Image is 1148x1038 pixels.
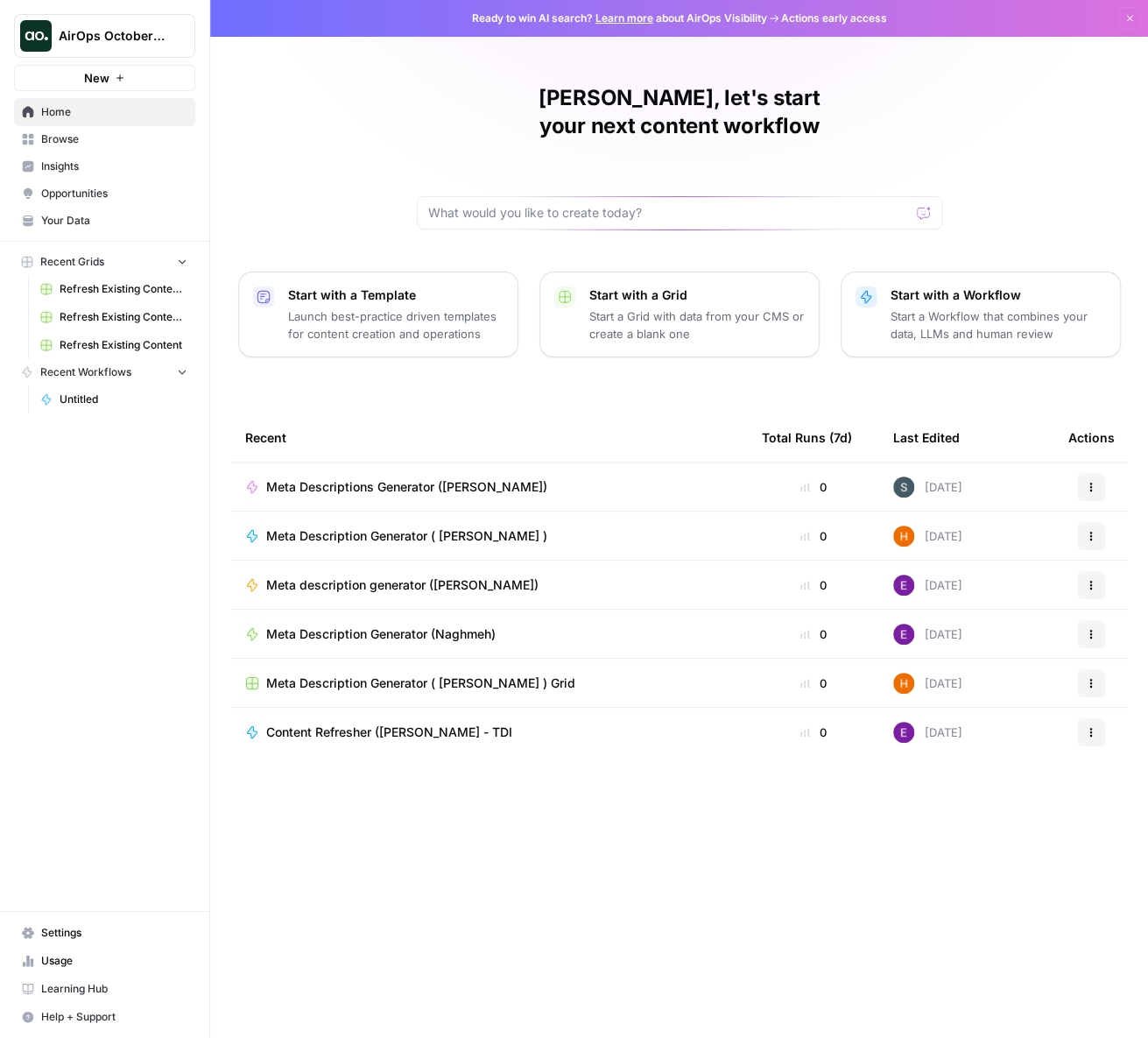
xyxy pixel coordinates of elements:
[14,65,195,91] button: New
[893,526,962,547] div: [DATE]
[266,478,547,496] span: Meta Descriptions Generator ([PERSON_NAME])
[59,27,165,45] span: AirOps October Cohort
[32,331,195,359] a: Refresh Existing Content
[40,364,131,380] span: Recent Workflows
[762,413,852,462] div: Total Runs (7d)
[238,272,518,357] button: Start with a TemplateLaunch best-practice driven templates for content creation and operations
[539,272,820,357] button: Start with a GridStart a Grid with data from your CMS or create a blank one
[893,722,962,743] div: [DATE]
[60,309,187,325] span: Refresh Existing Content (2)
[41,1009,187,1025] span: Help + Support
[762,724,865,741] div: 0
[893,673,962,694] div: [DATE]
[893,624,914,645] img: 43kfmuemi38zyoc4usdy4i9w48nn
[781,11,887,26] span: Actions early access
[266,674,575,692] span: Meta Description Generator ( [PERSON_NAME] ) Grid
[893,722,914,743] img: 43kfmuemi38zyoc4usdy4i9w48nn
[60,392,187,407] span: Untitled
[472,11,767,26] span: Ready to win AI search? about AirOps Visibility
[14,152,195,180] a: Insights
[41,186,187,201] span: Opportunities
[32,385,195,413] a: Untitled
[762,478,865,496] div: 0
[762,576,865,594] div: 0
[893,575,962,596] div: [DATE]
[589,307,805,342] p: Start a Grid with data from your CMS or create a blank one
[893,477,962,498] div: [DATE]
[14,947,195,975] a: Usage
[41,981,187,997] span: Learning Hub
[14,359,195,385] button: Recent Workflows
[14,180,195,208] a: Opportunities
[84,69,109,87] span: New
[245,527,734,545] a: Meta Description Generator ( [PERSON_NAME] )
[14,919,195,947] a: Settings
[40,254,104,270] span: Recent Grids
[41,925,187,941] span: Settings
[14,207,195,235] a: Your Data
[893,624,962,645] div: [DATE]
[893,526,914,547] img: 800yb5g0cvdr0f9czziwsqt6j8wa
[891,307,1106,342] p: Start a Workflow that combines your data, LLMs and human review
[245,478,734,496] a: Meta Descriptions Generator ([PERSON_NAME])
[893,673,914,694] img: 800yb5g0cvdr0f9czziwsqt6j8wa
[266,576,539,594] span: Meta description generator ([PERSON_NAME])
[417,84,942,140] h1: [PERSON_NAME], let's start your next content workflow
[891,286,1106,304] p: Start with a Workflow
[60,337,187,353] span: Refresh Existing Content
[32,275,195,303] a: Refresh Existing Content (1)
[14,249,195,275] button: Recent Grids
[762,625,865,643] div: 0
[245,625,734,643] a: Meta Description Generator (Naghmeh)
[893,477,914,498] img: zjdftevh0hve695cz300xc39jhg1
[288,307,504,342] p: Launch best-practice driven templates for content creation and operations
[14,1003,195,1031] button: Help + Support
[14,125,195,153] a: Browse
[266,625,496,643] span: Meta Description Generator (Naghmeh)
[14,98,195,126] a: Home
[14,14,195,58] button: Workspace: AirOps October Cohort
[841,272,1121,357] button: Start with a WorkflowStart a Workflow that combines your data, LLMs and human review
[245,576,734,594] a: Meta description generator ([PERSON_NAME])
[266,527,547,545] span: Meta Description Generator ( [PERSON_NAME] )
[41,104,187,120] span: Home
[41,953,187,969] span: Usage
[595,11,653,25] a: Learn more
[14,975,195,1003] a: Learning Hub
[60,281,187,297] span: Refresh Existing Content (1)
[428,204,910,222] input: What would you like to create today?
[589,286,805,304] p: Start with a Grid
[245,674,734,692] a: Meta Description Generator ( [PERSON_NAME] ) Grid
[893,575,914,596] img: 43kfmuemi38zyoc4usdy4i9w48nn
[245,724,734,741] a: Content Refresher ([PERSON_NAME] - TDI
[288,286,504,304] p: Start with a Template
[266,724,512,741] span: Content Refresher ([PERSON_NAME] - TDI
[41,131,187,147] span: Browse
[41,213,187,229] span: Your Data
[762,674,865,692] div: 0
[1068,413,1115,462] div: Actions
[893,413,960,462] div: Last Edited
[32,303,195,331] a: Refresh Existing Content (2)
[762,527,865,545] div: 0
[41,159,187,174] span: Insights
[20,20,52,52] img: AirOps October Cohort Logo
[245,413,734,462] div: Recent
